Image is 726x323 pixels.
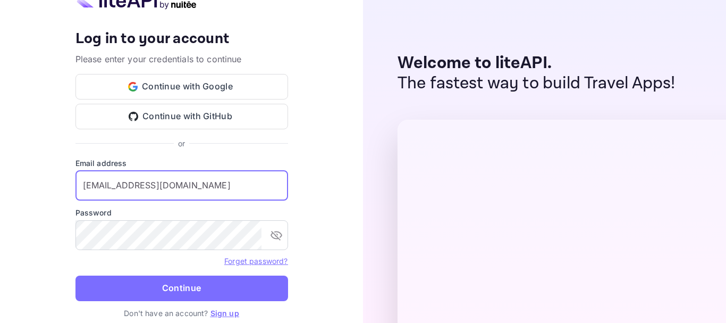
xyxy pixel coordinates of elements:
[398,73,676,94] p: The fastest way to build Travel Apps!
[75,171,288,201] input: Enter your email address
[178,138,185,149] p: or
[210,309,239,318] a: Sign up
[75,53,288,65] p: Please enter your credentials to continue
[266,225,287,246] button: toggle password visibility
[75,158,288,169] label: Email address
[75,30,288,48] h4: Log in to your account
[75,74,288,100] button: Continue with Google
[75,308,288,319] p: Don't have an account?
[224,256,288,266] a: Forget password?
[75,276,288,301] button: Continue
[398,53,676,73] p: Welcome to liteAPI.
[75,207,288,218] label: Password
[224,255,288,266] a: Forget password?
[75,104,288,129] button: Continue with GitHub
